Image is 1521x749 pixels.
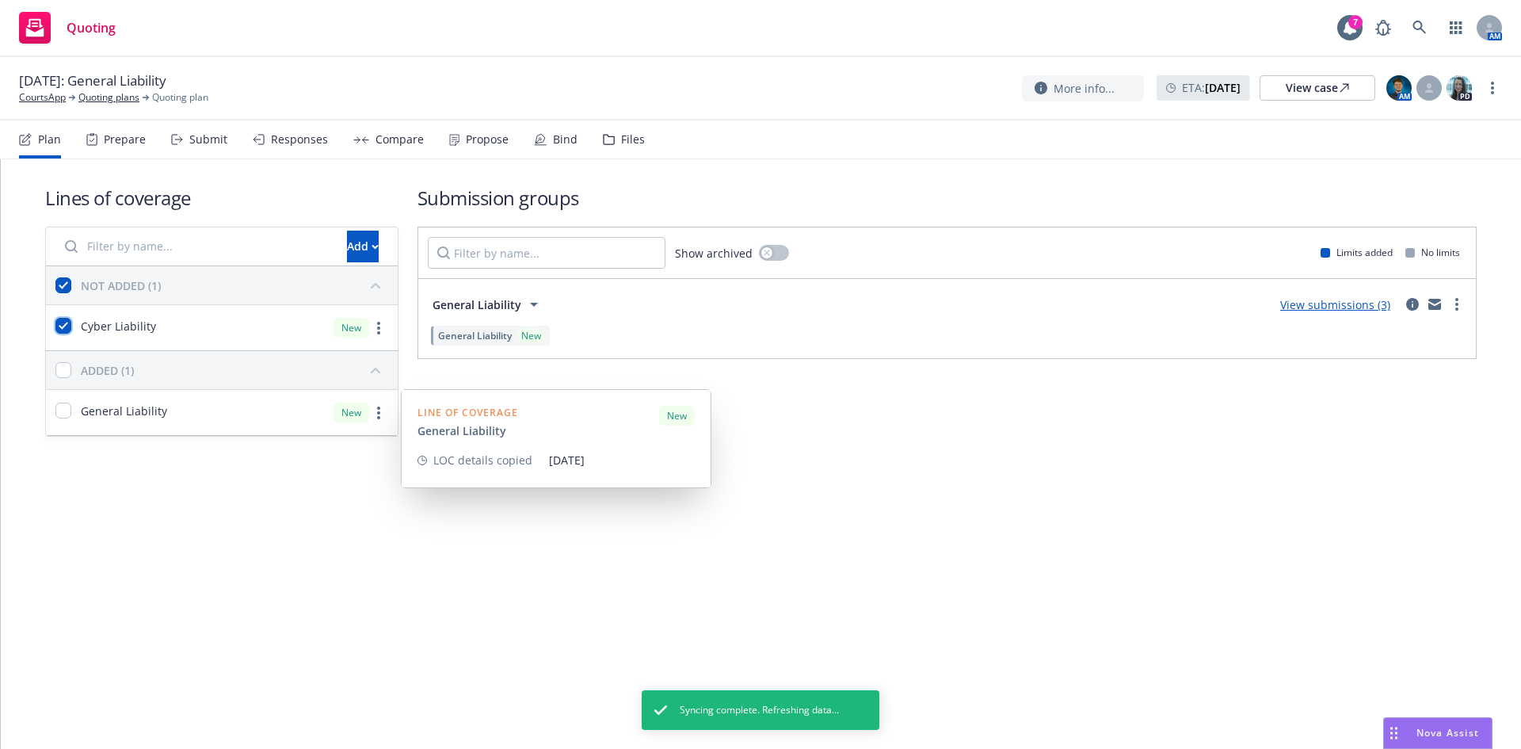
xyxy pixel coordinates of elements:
a: Switch app [1440,12,1472,44]
div: NOT ADDED (1) [81,277,161,294]
div: New [334,318,369,338]
a: more [1483,78,1502,97]
span: Cyber Liability [81,318,156,334]
input: Filter by name... [428,237,665,269]
a: View submissions (3) [1280,297,1390,312]
img: photo [1447,75,1472,101]
button: ADDED (1) [81,357,388,383]
a: Quoting [13,6,122,50]
h1: Submission groups [417,185,1477,211]
span: Nova Assist [1416,726,1479,739]
div: 7 [1348,15,1363,29]
a: Search [1404,12,1435,44]
span: Quoting plan [152,90,208,105]
button: More info... [1022,75,1144,101]
div: New [518,329,544,342]
div: Prepare [104,133,146,146]
span: Quoting [67,21,116,34]
div: No limits [1405,246,1460,259]
h1: Lines of coverage [45,185,398,211]
img: photo [1386,75,1412,101]
span: [DATE]: General Liability [19,71,166,90]
button: Nova Assist [1383,717,1492,749]
div: Drag to move [1384,718,1404,748]
div: Submit [189,133,227,146]
a: CourtsApp [19,90,66,105]
span: General Liability [433,296,521,313]
span: More info... [1054,80,1115,97]
a: Quoting plans [78,90,139,105]
div: New [334,403,369,422]
a: mail [1425,295,1444,314]
div: Propose [466,133,509,146]
div: View case [1286,76,1349,100]
span: Show archived [675,245,753,262]
div: Limits added [1321,246,1393,259]
span: ETA : [1182,79,1241,96]
a: more [369,319,388,338]
a: Report a Bug [1367,12,1399,44]
button: NOT ADDED (1) [81,273,388,298]
div: Responses [271,133,328,146]
div: Plan [38,133,61,146]
a: more [1447,295,1466,314]
strong: [DATE] [1205,80,1241,95]
a: View case [1260,75,1375,101]
a: more [369,403,388,422]
input: Filter by name... [55,231,337,262]
div: Compare [375,133,424,146]
a: circleInformation [1403,295,1422,314]
span: General Liability [438,329,512,342]
div: Files [621,133,645,146]
span: General Liability [81,403,167,419]
button: Add [347,231,379,262]
div: Bind [553,133,578,146]
span: Syncing complete. Refreshing data... [680,703,839,717]
div: ADDED (1) [81,362,134,379]
button: General Liability [428,289,548,320]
